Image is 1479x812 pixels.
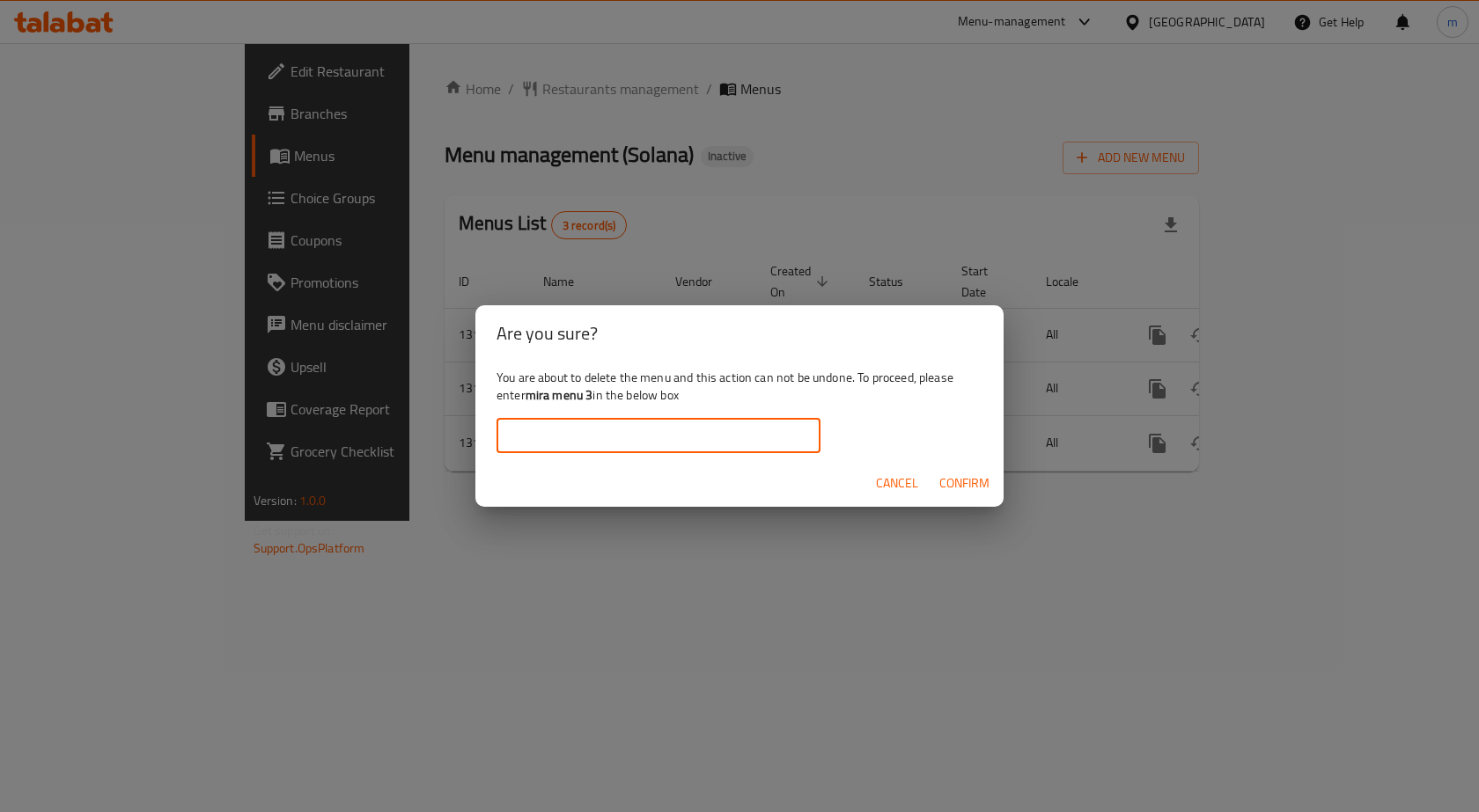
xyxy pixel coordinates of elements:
span: Confirm [939,472,990,494]
h2: Are you sure? [497,319,982,347]
button: Cancel [869,467,925,500]
span: Cancel [876,472,918,494]
b: mira menu 3 [526,384,593,406]
div: You are about to delete the menu and this action can not be undone. To proceed, please enter in t... [475,362,1004,460]
button: Confirm [932,467,997,500]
